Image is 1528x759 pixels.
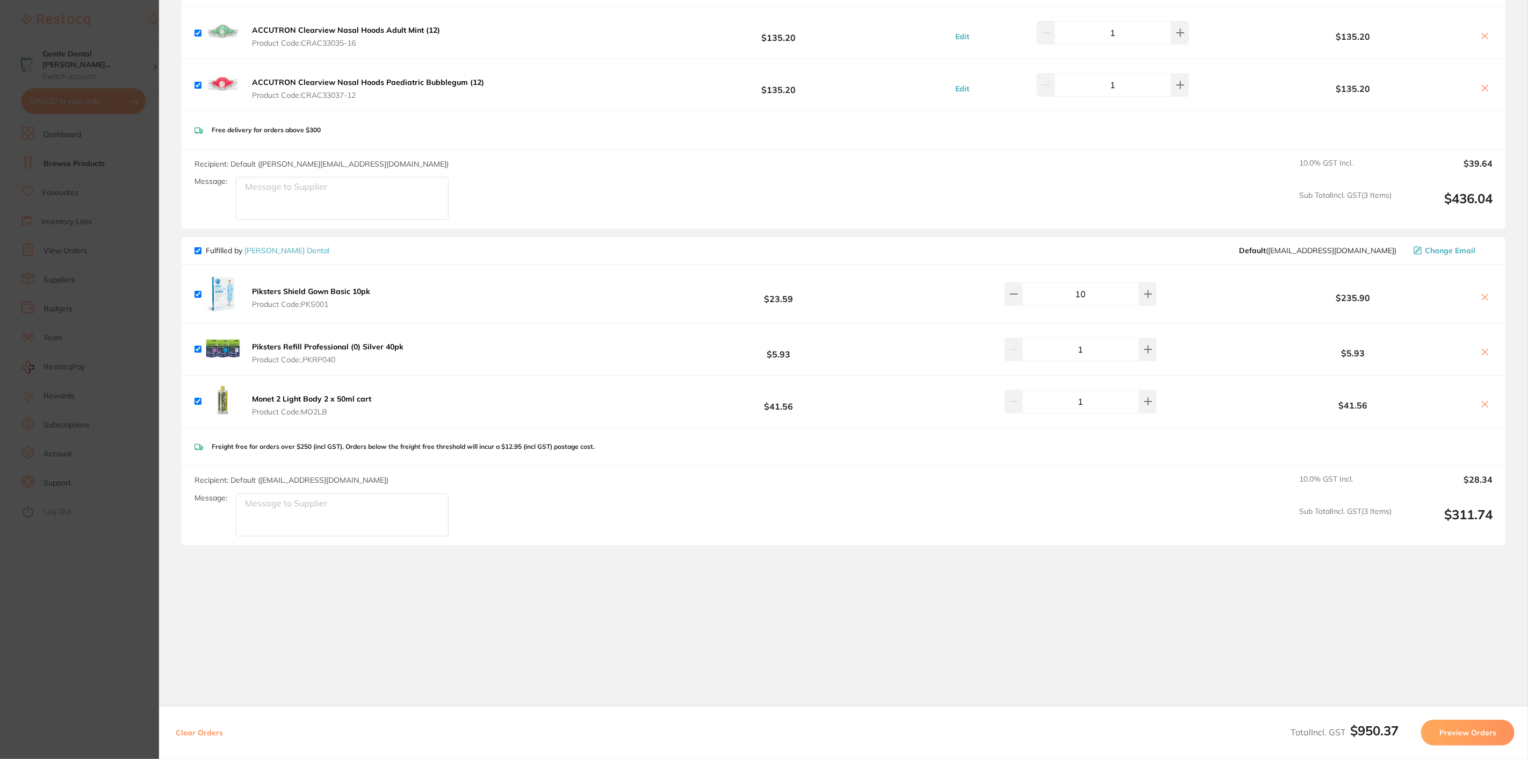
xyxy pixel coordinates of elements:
b: $950.37 [1350,722,1399,739]
output: $436.04 [1400,191,1493,220]
button: Preview Orders [1421,720,1515,746]
b: $41.56 [649,391,909,411]
output: $311.74 [1400,507,1493,536]
button: ACCUTRON Clearview Nasal Hoods Adult Mint (12) Product Code:CRAC33035-16 [249,25,443,48]
button: ACCUTRON Clearview Nasal Hoods Paediatric Bubblegum (12) Product Code:CRAC33037-12 [249,77,487,100]
span: Recipient: Default ( [PERSON_NAME][EMAIL_ADDRESS][DOMAIN_NAME] ) [194,159,449,169]
span: Recipient: Default ( [EMAIL_ADDRESS][DOMAIN_NAME] ) [194,475,388,485]
img: dXprdDlhbA [206,332,240,367]
span: 10.0 % GST Incl. [1299,159,1392,182]
span: Product Code: .PKRP040 [252,355,403,364]
span: 10.0 % GST Incl. [1299,475,1392,498]
button: Edit [952,32,972,41]
span: Total Incl. GST [1291,727,1399,737]
img: ejUxYTR5eA [206,16,240,50]
b: ACCUTRON Clearview Nasal Hoods Paediatric Bubblegum (12) [252,77,484,87]
button: Monet 2 Light Body 2 x 50ml cart Product Code:MO2LB [249,394,374,417]
button: Change Email [1410,246,1493,255]
b: $23.59 [649,284,909,304]
img: dHFxcmJtdA [206,274,240,314]
button: Piksters Refill Professional (0) Silver 40pk Product Code:.PKRP040 [249,342,407,364]
span: Product Code: CRAC33035-16 [252,39,440,47]
label: Message: [194,493,227,503]
b: Piksters Shield Gown Basic 10pk [252,287,370,296]
output: $39.64 [1400,159,1493,182]
button: Piksters Shield Gown Basic 10pk Product Code:PKS001 [249,287,373,309]
p: Free delivery for orders above $300 [212,126,321,134]
span: Sub Total Incl. GST ( 3 Items) [1299,191,1392,220]
span: Sub Total Incl. GST ( 3 Items) [1299,507,1392,536]
a: [PERSON_NAME] Dental [244,246,329,255]
output: $28.34 [1400,475,1493,498]
b: Default [1239,246,1266,255]
b: $41.56 [1233,400,1473,410]
b: $135.20 [649,75,909,95]
span: Product Code: CRAC33037-12 [252,91,484,99]
span: Product Code: MO2LB [252,407,371,416]
span: sales@piksters.com [1239,246,1396,255]
b: Piksters Refill Professional (0) Silver 40pk [252,342,403,352]
b: Monet 2 Light Body 2 x 50ml cart [252,394,371,404]
button: Edit [952,84,972,94]
b: $5.93 [649,339,909,359]
span: Product Code: PKS001 [252,300,370,309]
b: $135.20 [1233,32,1473,41]
p: Freight free for orders over $250 (incl GST). Orders below the freight free threshold will incur ... [212,443,595,450]
img: YmI5ZGQ2dw [206,68,240,102]
img: Mmh0Y3N2aQ [206,384,240,419]
p: Fulfilled by [206,246,329,255]
span: Change Email [1425,246,1475,255]
b: $235.90 [1233,293,1473,303]
b: $5.93 [1233,348,1473,358]
b: $135.20 [649,23,909,43]
b: $135.20 [1233,84,1473,94]
b: ACCUTRON Clearview Nasal Hoods Adult Mint (12) [252,25,440,35]
button: Clear Orders [172,720,226,746]
label: Message: [194,177,227,186]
